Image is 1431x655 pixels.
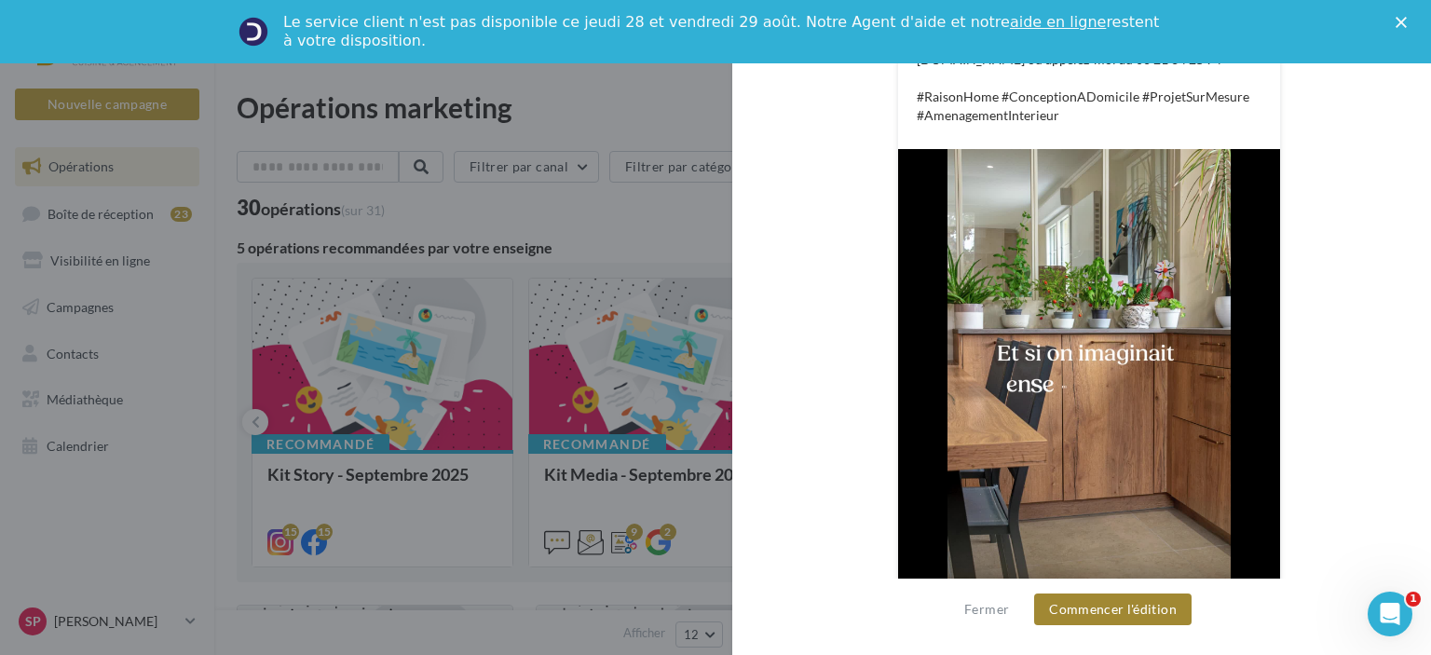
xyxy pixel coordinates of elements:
img: Profile image for Service-Client [238,17,268,47]
div: Fermer [1396,17,1414,28]
iframe: Intercom live chat [1368,592,1412,636]
button: Fermer [957,598,1016,621]
span: 1 [1406,592,1421,607]
button: Commencer l'édition [1034,594,1192,625]
a: aide en ligne [1010,13,1106,31]
div: Le service client n'est pas disponible ce jeudi 28 et vendredi 29 août. Notre Agent d'aide et not... [283,13,1163,50]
